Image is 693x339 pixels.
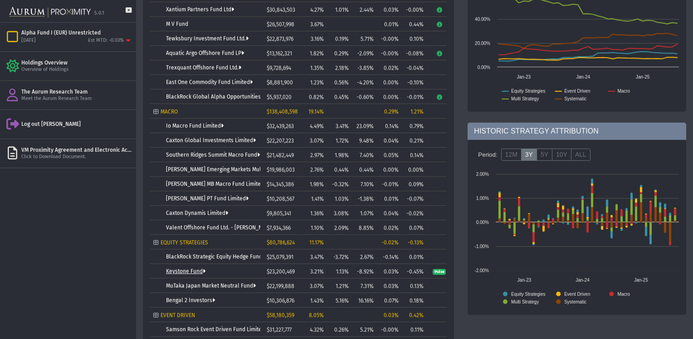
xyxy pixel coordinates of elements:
text: Equity Strategies [511,291,546,296]
a: Samson Rock Event Driven Fund Limited [166,326,268,333]
td: 2.09% [327,220,352,235]
td: 2.18% [327,60,352,75]
td: -0.00% [377,31,402,46]
a: BlackRock Strategic Equity Hedge Fund Limited [166,254,284,260]
span: 2.76% [310,167,324,173]
div: 0.03% [380,312,399,319]
span: $10,306,876 [267,298,294,304]
div: Log out [PERSON_NAME] [21,120,132,128]
td: 7.40% [352,148,377,162]
label: 5Y [537,149,552,161]
td: 2.44% [352,2,377,17]
td: -2.09% [352,46,377,60]
td: 0.07% [377,293,402,308]
span: $25,079,391 [267,254,293,260]
td: 0.03% [377,2,402,17]
span: $32,439,263 [267,123,294,130]
label: ALL [571,149,591,161]
td: 0.04% [377,133,402,148]
span: $8,881,900 [267,80,293,86]
span: $30,843,503 [267,7,295,13]
label: 3Y [521,149,537,161]
td: -3.72% [327,249,352,264]
a: [PERSON_NAME] Emerging Markets Multi-Strategy Fund Limited [166,166,323,173]
td: -0.45% [402,264,427,279]
td: 0.44% [327,162,352,177]
label: 12M [501,149,522,161]
span: $21,482,449 [267,152,294,159]
text: 40.00% [475,16,490,21]
a: East One Commodity Fund Limited [166,79,253,85]
text: 1.00% [476,195,489,200]
td: 0.13% [402,279,427,293]
span: 1.36% [310,210,324,217]
a: Valent Offshore Fund Ltd. - [PERSON_NAME] Class 2x Shares [166,224,317,231]
a: [PERSON_NAME] MB Macro Fund Limited [166,181,267,187]
span: $9,805,341 [267,210,291,217]
div: Overview of Holdings [21,66,132,73]
td: -0.60% [352,90,377,104]
td: 0.00% [402,162,427,177]
td: -0.08% [402,46,427,60]
div: The Aurum Research Team [21,88,132,95]
td: -0.00% [377,322,402,337]
span: 3.21% [310,269,324,275]
text: Equity Strategies [511,88,546,93]
span: $13,162,321 [267,50,292,57]
td: 0.11% [402,322,427,337]
label: 10Y [552,149,571,161]
td: 0.44% [402,17,427,31]
td: -4.20% [352,75,377,90]
td: 0.14% [377,119,402,133]
a: Pulse [433,268,446,274]
td: 0.29% [327,46,352,60]
span: $14,345,386 [267,181,294,188]
span: 1.35% [310,65,324,71]
span: $58,180,359 [267,312,294,319]
text: Event Driven [565,291,591,296]
td: -0.01% [402,90,427,104]
td: -8.92% [352,264,377,279]
a: Caxton Dynamis Limited [166,210,228,216]
td: 0.02% [377,220,402,235]
div: 5.0.1 [94,10,104,17]
td: 0.01% [377,17,402,31]
text: Macro [618,88,630,93]
td: 0.04% [377,206,402,220]
text: 0.00% [476,219,489,224]
span: $80,786,624 [267,239,295,246]
div: 1.21% [405,109,424,115]
span: 3.67% [310,21,324,28]
td: 0.00% [377,90,402,104]
td: 7.10% [352,177,377,191]
span: $22,199,888 [267,283,294,289]
td: 0.26% [327,322,352,337]
a: Trexquant Offshore Fund Ltd. [166,65,241,71]
span: 0.82% [309,94,324,100]
text: 2.00% [476,171,489,176]
a: [PERSON_NAME] PT Fund Limited [166,195,249,202]
a: Aquatic Argo Offshore Fund LP [166,50,244,56]
span: 1.98% [310,181,324,188]
text: Multi Strategy [511,299,539,304]
span: $19,986,003 [267,167,295,173]
td: 0.07% [402,220,427,235]
td: 0.10% [402,31,427,46]
td: 5.16% [327,293,352,308]
div: -0.13% [405,239,424,246]
td: 5.71% [352,31,377,46]
div: Alpha Fund I (EUR) Unrestricted [21,29,132,36]
span: MACRO [161,109,178,115]
td: -0.10% [402,75,427,90]
div: Click to Download Document. [21,154,132,160]
a: MuTaka Japan Market Neutral Fund [166,283,256,289]
text: Systematic [565,96,587,101]
td: 0.79% [402,119,427,133]
div: [DATE] [21,37,36,44]
td: 7.31% [352,279,377,293]
div: -0.02% [380,239,399,246]
a: M V Fund [166,21,188,27]
td: 0.14% [402,148,427,162]
div: 0.42% [405,312,424,319]
div: 0.29% [380,109,399,115]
